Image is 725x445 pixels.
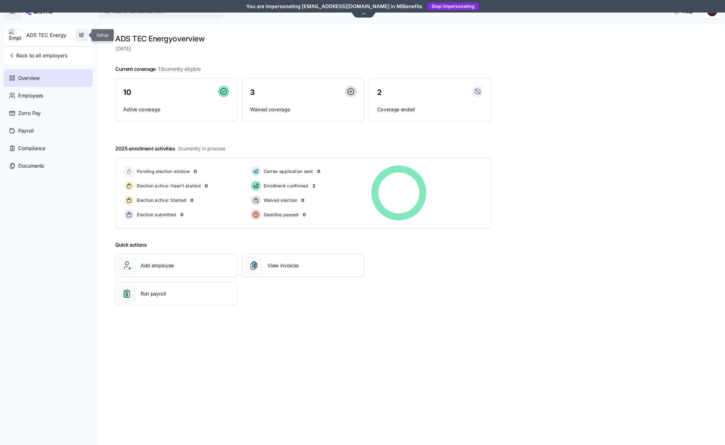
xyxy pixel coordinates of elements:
span: 0 [180,212,183,218]
span: 0 [301,197,304,203]
span: Payroll [18,127,34,135]
span: 2 [377,89,382,96]
span: 2 currently in process [178,145,225,153]
span: 13 currently eligible [158,65,201,73]
span: Election submitted [135,212,176,218]
a: Overview [4,69,93,87]
span: Back to all employers [9,52,67,59]
span: 2 [313,183,315,189]
span: 0 [303,212,306,218]
span: Active coverage [123,106,229,113]
span: Deadline passed [262,212,299,218]
span: Carrier application sent [262,168,313,175]
span: Election active: Hasn't started [135,183,201,189]
h1: ADS TEC Energy overview [115,34,491,44]
span: Compliance [18,144,45,152]
span: 0 [194,168,197,175]
span: 10 [123,89,131,96]
span: ADS TEC Energy [26,31,66,39]
span: Overview [18,74,39,82]
span: Employees [18,92,43,100]
span: 0 [205,183,208,189]
span: Waived election [262,197,298,203]
button: Back to all employers [6,49,70,62]
span: Zorro Pay [18,109,41,117]
a: Documents [4,157,93,175]
span: Waived coverage [250,106,356,113]
span: Pending election window [135,168,190,175]
span: 3 [250,89,255,96]
span: Run payroll [141,290,166,298]
span: 0 [190,197,193,203]
span: Current coverage [115,65,201,73]
a: Compliance [4,139,93,157]
a: Employees [4,87,93,104]
span: Quick actions [115,241,147,249]
span: 0 [317,168,320,175]
span: Add employee [141,262,174,270]
img: Employer logo [9,29,21,42]
span: Documents [18,162,44,170]
a: Zorro Pay [4,104,93,122]
span: [DATE] [115,45,491,53]
span: 2025 enrollment activities [115,145,225,153]
span: Election active: Started [135,197,186,203]
span: Coverage ended [377,106,483,113]
a: Payroll [4,122,93,139]
span: Enrollment confirmed [262,183,308,189]
span: View invoices [267,262,299,270]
